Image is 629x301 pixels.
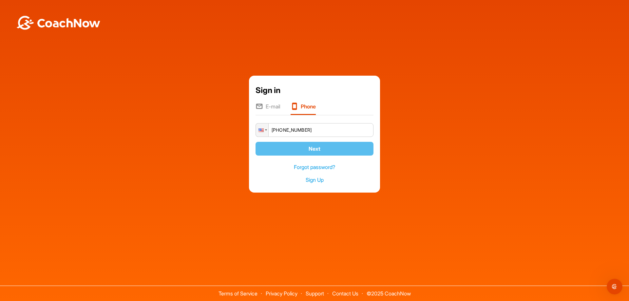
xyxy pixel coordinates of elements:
iframe: Intercom live chat [607,279,622,294]
a: Privacy Policy [266,290,297,297]
a: Contact Us [332,290,358,297]
input: 1 (702) 123-4567 [256,123,373,137]
a: Terms of Service [219,290,257,297]
div: Sign in [256,85,373,96]
button: Next [256,142,373,156]
div: United States: + 1 [256,123,268,137]
a: Forgot password? [256,163,373,171]
a: Support [306,290,324,297]
li: Phone [291,103,316,115]
a: Sign Up [256,176,373,184]
span: © 2025 CoachNow [363,286,414,296]
img: BwLJSsUCoWCh5upNqxVrqldRgqLPVwmV24tXu5FoVAoFEpwwqQ3VIfuoInZCoVCoTD4vwADAC3ZFMkVEQFDAAAAAElFTkSuQmCC [16,16,101,30]
li: E-mail [256,103,280,115]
